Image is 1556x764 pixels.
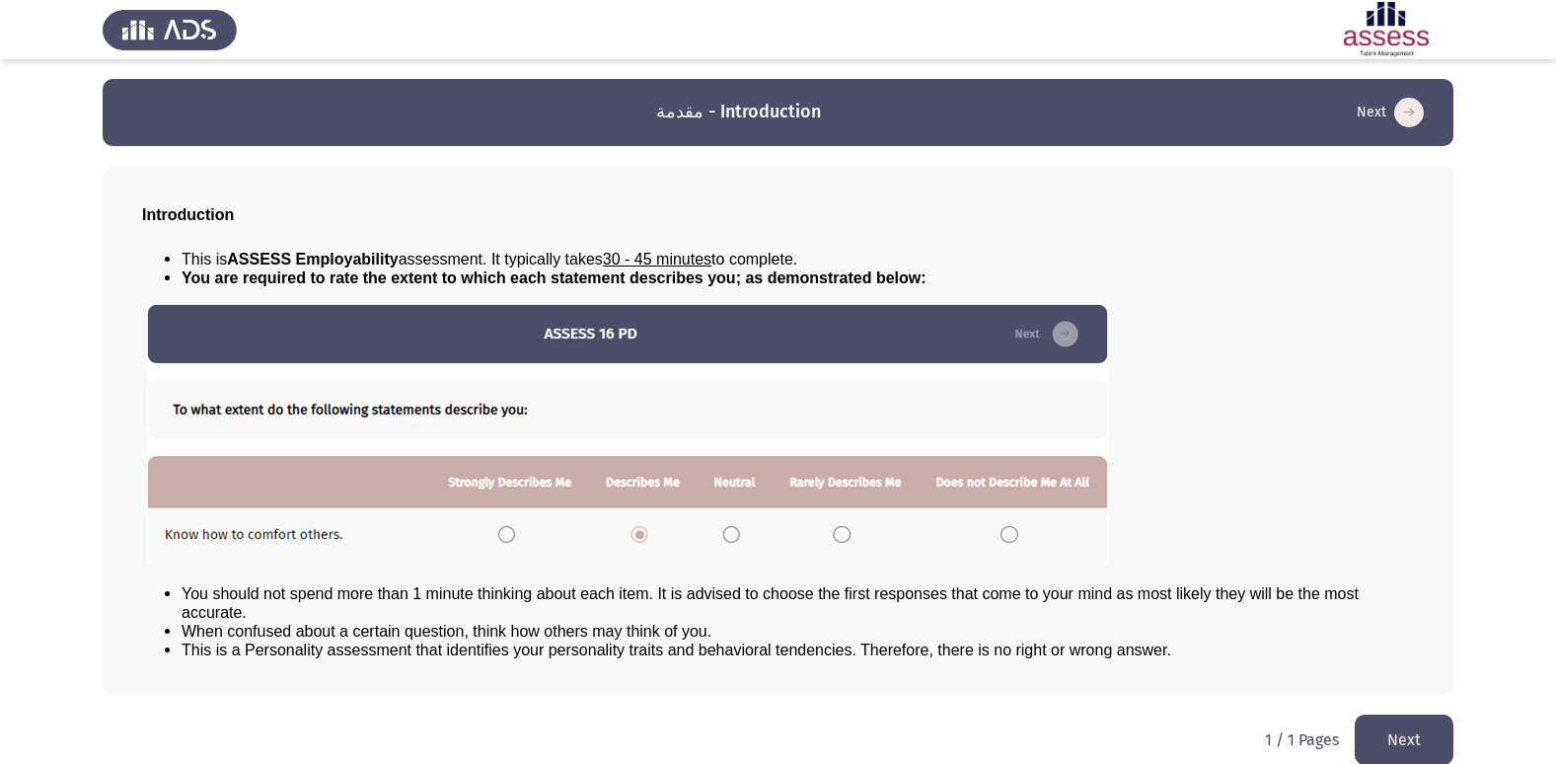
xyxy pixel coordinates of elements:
[103,2,237,57] img: Assess Talent Management logo
[1265,730,1339,749] p: 1 / 1 Pages
[1351,97,1430,128] button: load next page
[227,251,398,267] b: ASSESS Employability
[182,642,1171,658] span: This is a Personality assessment that identifies your personality traits and behavioral tendencie...
[182,251,797,267] span: This is assessment. It typically takes to complete.
[656,100,821,124] h3: مقدمة - Introduction
[603,251,711,267] u: 30 - 45 minutes
[1319,2,1453,57] img: Assessment logo of ASSESS Employability - EBI
[142,206,234,223] span: Introduction
[182,623,711,640] span: When confused about a certain question, think how others may think of you.
[182,269,926,286] span: You are required to rate the extent to which each statement describes you; as demonstrated below:
[182,585,1359,621] span: You should not spend more than 1 minute thinking about each item. It is advised to choose the fir...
